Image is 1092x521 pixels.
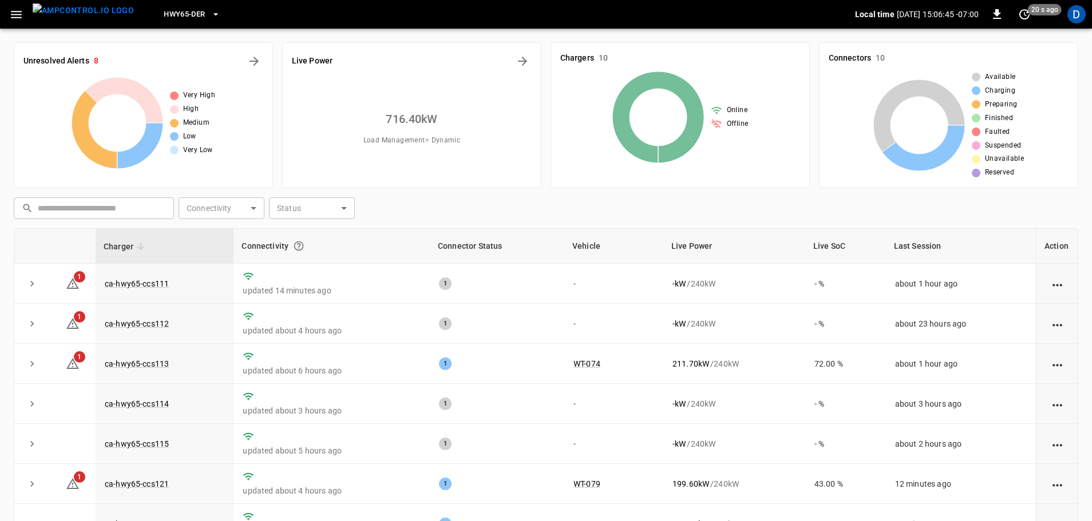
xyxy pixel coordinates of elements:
[74,351,85,363] span: 1
[985,140,1022,152] span: Suspended
[66,479,80,488] a: 1
[672,358,796,369] div: / 240 kW
[564,264,663,304] td: -
[985,126,1010,138] span: Faulted
[74,271,85,283] span: 1
[439,478,452,490] div: 1
[886,229,1036,264] th: Last Session
[897,9,979,20] p: [DATE] 15:06:45 -07:00
[1036,229,1078,264] th: Action
[105,319,169,328] a: ca-hwy65-ccs112
[243,285,421,296] p: updated 14 minutes ago
[886,424,1036,464] td: about 2 hours ago
[105,479,169,488] a: ca-hwy65-ccs121
[363,135,461,146] span: Load Management = Dynamic
[672,398,796,409] div: / 240 kW
[727,105,747,116] span: Online
[985,167,1014,178] span: Reserved
[513,52,532,70] button: Energy Overview
[985,153,1024,165] span: Unavailable
[564,424,663,464] td: -
[74,311,85,323] span: 1
[855,9,895,20] p: Local time
[1050,398,1065,409] div: action cell options
[1028,4,1062,15] span: 20 s ago
[672,318,796,329] div: / 240 kW
[159,3,224,26] button: HWY65-DER
[564,304,663,344] td: -
[1050,278,1065,289] div: action cell options
[105,439,169,448] a: ca-hwy65-ccs115
[242,236,422,256] div: Connectivity
[805,344,886,384] td: 72.00 %
[672,318,686,329] p: - kW
[245,52,263,70] button: All Alerts
[1050,318,1065,329] div: action cell options
[23,55,89,67] h6: Unresolved Alerts
[1050,438,1065,450] div: action cell options
[985,85,1015,97] span: Charging
[105,359,169,368] a: ca-hwy65-ccs113
[104,240,148,253] span: Charger
[573,359,600,368] a: WT-074
[105,279,169,288] a: ca-hwy65-ccs111
[1067,5,1086,23] div: profile-icon
[430,229,564,264] th: Connector Status
[663,229,805,264] th: Live Power
[183,117,209,129] span: Medium
[23,275,41,292] button: expand row
[23,395,41,412] button: expand row
[727,118,749,130] span: Offline
[886,464,1036,504] td: 12 minutes ago
[672,438,686,450] p: - kW
[805,464,886,504] td: 43.00 %
[599,52,608,65] h6: 10
[439,277,452,290] div: 1
[805,264,886,304] td: - %
[805,384,886,424] td: - %
[1050,478,1065,490] div: action cell options
[66,359,80,368] a: 1
[183,90,216,101] span: Very High
[886,304,1036,344] td: about 23 hours ago
[164,8,205,21] span: HWY65-DER
[886,264,1036,304] td: about 1 hour ago
[183,104,199,115] span: High
[876,52,885,65] h6: 10
[672,278,796,289] div: / 240 kW
[439,438,452,450] div: 1
[292,55,333,67] h6: Live Power
[564,229,663,264] th: Vehicle
[23,315,41,332] button: expand row
[243,445,421,456] p: updated about 5 hours ago
[886,384,1036,424] td: about 3 hours ago
[564,384,663,424] td: -
[23,475,41,492] button: expand row
[1050,358,1065,369] div: action cell options
[1015,5,1034,23] button: set refresh interval
[66,278,80,287] a: 1
[560,52,594,65] h6: Chargers
[243,485,421,496] p: updated about 4 hours ago
[94,55,98,67] h6: 8
[23,355,41,372] button: expand row
[33,3,134,18] img: ampcontrol.io logo
[66,318,80,327] a: 1
[573,479,600,488] a: WT-079
[243,325,421,336] p: updated about 4 hours ago
[672,478,709,490] p: 199.60 kW
[439,317,452,330] div: 1
[105,399,169,408] a: ca-hwy65-ccs114
[183,145,213,156] span: Very Low
[672,438,796,450] div: / 240 kW
[243,405,421,416] p: updated about 3 hours ago
[805,424,886,464] td: - %
[183,131,196,142] span: Low
[805,304,886,344] td: - %
[672,398,686,409] p: - kW
[74,471,85,483] span: 1
[386,110,437,128] h6: 716.40 kW
[243,365,421,376] p: updated about 6 hours ago
[439,397,452,410] div: 1
[288,236,309,256] button: Connection between the charger and our software.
